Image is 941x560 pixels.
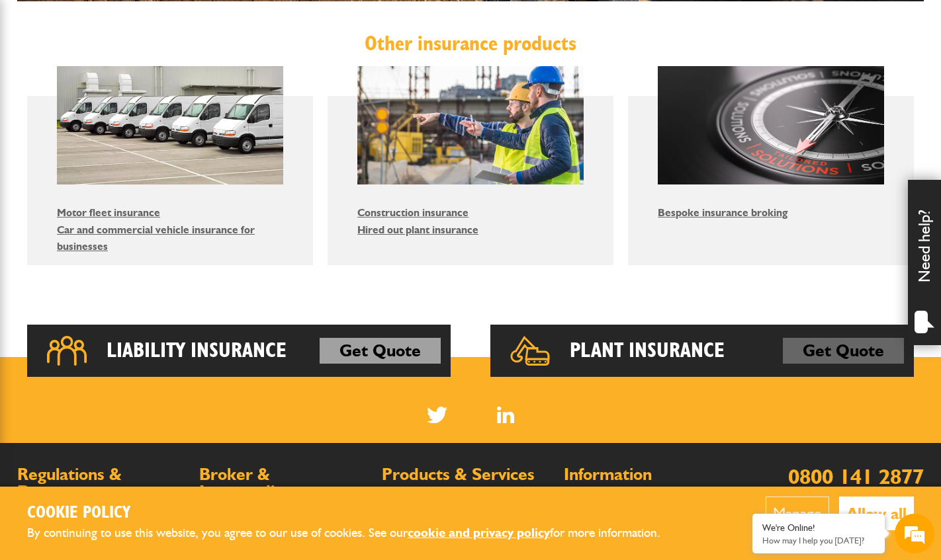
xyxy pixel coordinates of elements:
[357,66,584,184] img: Construction insurance
[497,407,515,423] a: LinkedIn
[57,206,160,219] a: Motor fleet insurance
[766,497,829,530] button: Manage
[762,522,875,534] div: We're Online!
[27,523,682,543] p: By continuing to use this website, you agree to our use of cookies. See our for more information.
[788,463,924,489] a: 0800 141 2877
[658,66,884,184] img: Bespoke insurance broking
[408,525,550,540] a: cookie and privacy policy
[27,31,914,56] h2: Other insurance products
[497,407,515,423] img: Linked In
[564,466,733,483] h2: Information
[382,466,551,483] h2: Products & Services
[783,338,904,364] a: Get Quote
[839,497,914,530] button: Allow all
[27,503,682,524] h2: Cookie Policy
[762,536,875,545] p: How may I help you today?
[320,338,441,364] a: Get Quote
[199,466,368,500] h2: Broker & Intermediary
[908,180,941,345] div: Need help?
[17,466,186,500] h2: Regulations & Documents
[57,223,255,253] a: Car and commercial vehicle insurance for businesses
[357,206,469,219] a: Construction insurance
[658,206,787,219] a: Bespoke insurance broking
[57,66,283,184] img: Motor fleet insurance
[570,338,725,364] h2: Plant Insurance
[427,407,447,423] img: Twitter
[357,223,478,236] a: Hired out plant insurance
[107,338,287,364] h2: Liability Insurance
